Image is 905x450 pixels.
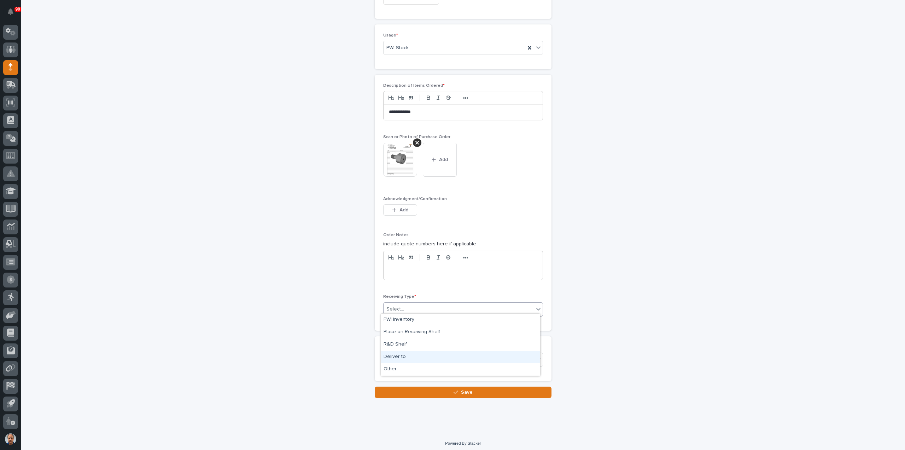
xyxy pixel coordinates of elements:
span: Save [461,389,473,395]
button: Add [383,204,417,216]
div: Place on Receiving Shelf [381,326,540,338]
button: Notifications [3,4,18,19]
span: Acknowledgment/Confirmation [383,197,447,201]
div: Select... [386,306,404,313]
div: R&D Shelf [381,338,540,351]
button: ••• [461,93,471,102]
div: PWI Inventory [381,314,540,326]
strong: ••• [463,95,468,101]
span: Scan or Photo of Purchase Order [383,135,450,139]
button: Save [375,387,551,398]
strong: ••• [463,255,468,261]
span: Receiving Type [383,295,416,299]
div: Other [381,363,540,376]
button: Add [423,143,457,177]
button: ••• [461,253,471,262]
div: Notifications90 [9,8,18,20]
span: Description of Items Ordered [383,84,445,88]
div: Deliver to [381,351,540,363]
span: Add [439,156,448,163]
a: Powered By Stacker [445,441,481,445]
span: Order Notes [383,233,409,237]
span: PWI Stock [386,44,409,52]
p: 90 [16,7,20,12]
span: Add [399,207,408,213]
p: include quote numbers here if applicable [383,240,543,248]
span: Usage [383,33,398,38]
button: users-avatar [3,432,18,446]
